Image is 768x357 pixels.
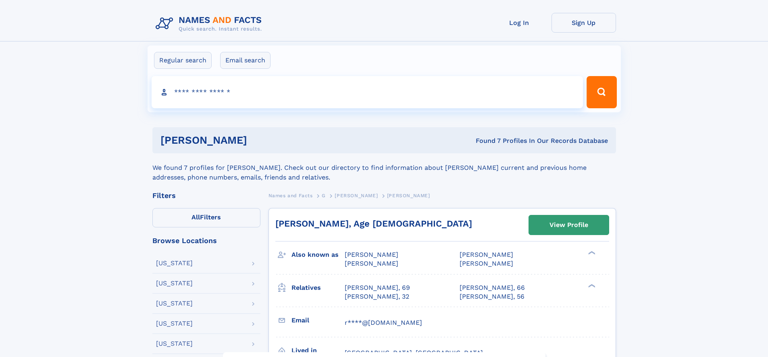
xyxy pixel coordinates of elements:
[156,260,193,266] div: [US_STATE]
[335,190,378,200] a: [PERSON_NAME]
[460,251,513,258] span: [PERSON_NAME]
[152,13,268,35] img: Logo Names and Facts
[322,190,326,200] a: G
[322,193,326,198] span: G
[156,320,193,327] div: [US_STATE]
[345,292,409,301] a: [PERSON_NAME], 32
[152,76,583,108] input: search input
[345,349,483,357] span: [GEOGRAPHIC_DATA], [GEOGRAPHIC_DATA]
[460,283,525,292] a: [PERSON_NAME], 66
[487,13,552,33] a: Log In
[291,314,345,327] h3: Email
[152,208,260,227] label: Filters
[335,193,378,198] span: [PERSON_NAME]
[552,13,616,33] a: Sign Up
[529,215,609,235] a: View Profile
[586,283,596,288] div: ❯
[156,300,193,307] div: [US_STATE]
[460,260,513,267] span: [PERSON_NAME]
[586,250,596,256] div: ❯
[156,280,193,287] div: [US_STATE]
[275,219,472,229] a: [PERSON_NAME], Age [DEMOGRAPHIC_DATA]
[160,135,362,145] h1: [PERSON_NAME]
[460,292,524,301] a: [PERSON_NAME], 56
[152,237,260,244] div: Browse Locations
[291,248,345,262] h3: Also known as
[220,52,271,69] label: Email search
[291,281,345,295] h3: Relatives
[191,213,200,221] span: All
[156,340,193,347] div: [US_STATE]
[361,136,608,145] div: Found 7 Profiles In Our Records Database
[345,260,398,267] span: [PERSON_NAME]
[345,283,410,292] a: [PERSON_NAME], 69
[154,52,212,69] label: Regular search
[387,193,430,198] span: [PERSON_NAME]
[345,251,398,258] span: [PERSON_NAME]
[268,190,313,200] a: Names and Facts
[152,192,260,199] div: Filters
[152,153,616,182] div: We found 7 profiles for [PERSON_NAME]. Check out our directory to find information about [PERSON_...
[587,76,616,108] button: Search Button
[549,216,588,234] div: View Profile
